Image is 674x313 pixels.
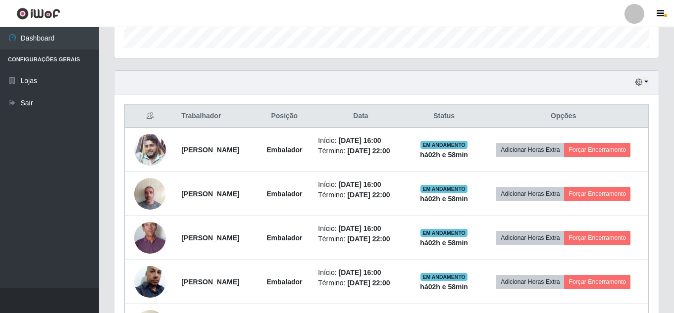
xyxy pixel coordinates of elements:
button: Forçar Encerramento [564,143,630,157]
strong: Embalador [266,190,302,198]
strong: Embalador [266,278,302,286]
button: Forçar Encerramento [564,187,630,201]
button: Adicionar Horas Extra [496,187,564,201]
li: Início: [318,268,403,278]
span: EM ANDAMENTO [420,141,467,149]
strong: há 02 h e 58 min [420,239,468,247]
strong: Embalador [266,234,302,242]
th: Status [410,105,479,128]
strong: há 02 h e 58 min [420,195,468,203]
strong: [PERSON_NAME] [181,146,239,154]
strong: [PERSON_NAME] [181,278,239,286]
strong: Embalador [266,146,302,154]
li: Término: [318,190,403,200]
span: EM ANDAMENTO [420,229,467,237]
strong: há 02 h e 58 min [420,283,468,291]
strong: [PERSON_NAME] [181,190,239,198]
li: Término: [318,234,403,244]
button: Adicionar Horas Extra [496,231,564,245]
button: Forçar Encerramento [564,231,630,245]
span: EM ANDAMENTO [420,185,467,193]
time: [DATE] 16:00 [339,180,381,188]
time: [DATE] 16:00 [339,136,381,144]
li: Término: [318,278,403,288]
th: Posição [257,105,312,128]
li: Início: [318,179,403,190]
strong: há 02 h e 58 min [420,151,468,159]
li: Término: [318,146,403,156]
button: Adicionar Horas Extra [496,275,564,289]
img: 1707417653840.jpeg [134,173,166,215]
img: CoreUI Logo [16,7,60,20]
img: 1646132801088.jpeg [134,134,166,166]
time: [DATE] 22:00 [347,147,390,155]
button: Adicionar Horas Extra [496,143,564,157]
th: Data [312,105,409,128]
th: Trabalhador [175,105,257,128]
time: [DATE] 16:00 [339,268,381,276]
span: EM ANDAMENTO [420,273,467,281]
time: [DATE] 22:00 [347,235,390,243]
li: Início: [318,224,403,234]
time: [DATE] 16:00 [339,224,381,232]
time: [DATE] 22:00 [347,191,390,199]
img: 1712337969187.jpeg [134,205,166,270]
th: Opções [479,105,649,128]
strong: [PERSON_NAME] [181,234,239,242]
time: [DATE] 22:00 [347,279,390,287]
button: Forçar Encerramento [564,275,630,289]
li: Início: [318,135,403,146]
img: 1740359747198.jpeg [134,254,166,310]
